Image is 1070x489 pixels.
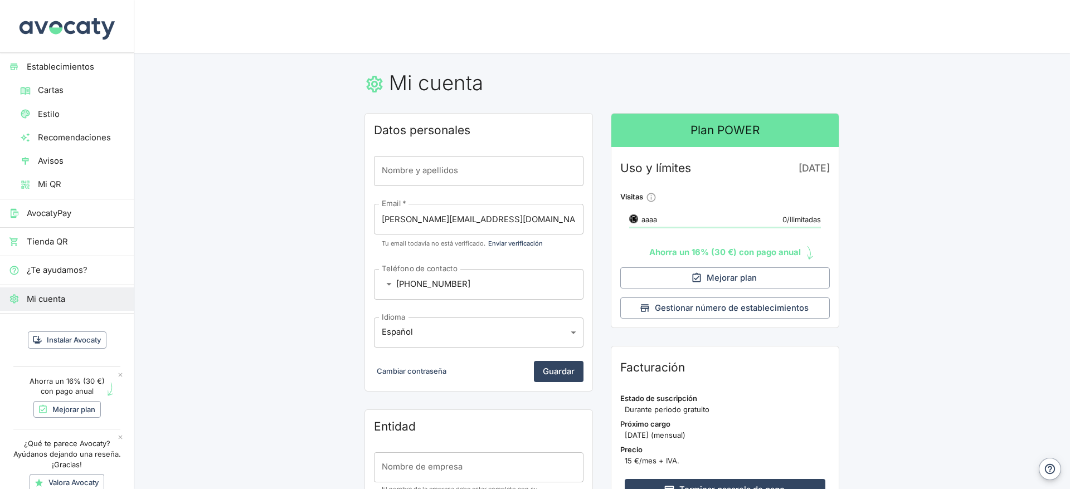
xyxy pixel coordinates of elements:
[719,214,821,225] p: 0 / Ilimitadas
[28,331,106,349] button: Instalar Avocaty
[620,419,830,429] p: Próximo cargo
[534,361,583,382] button: Guardar
[364,71,483,95] h1: Mi cuenta
[382,198,406,209] label: Email
[38,155,125,167] span: Avisos
[620,404,830,415] p: Durante periodo gratuito
[643,189,659,206] button: ¿Cómo se cuentan las visitas?
[620,160,745,176] h3: Uso y límites
[485,236,546,251] button: Enviar verificación
[649,246,801,258] p: Ahorra un 16% (30 €) con pago anual
[620,430,830,441] p: [DATE] (mensual)
[620,189,830,206] h4: Visitas
[625,456,830,466] span: 15 €/mes + IVA.
[382,263,458,274] label: Teléfono de contacto
[33,401,101,418] a: Mejorar plan
[27,207,125,219] span: AvocatyPay
[38,131,125,144] span: Recomendaciones
[374,123,583,138] h2: Datos personales
[629,214,638,223] img: Logo
[374,419,583,434] h2: Entidad
[382,236,576,251] p: Tu email todavía no está verificado.
[374,317,583,348] div: Español
[620,297,830,319] button: Gestionar número de establecimientos
[27,293,125,305] span: Mi cuenta
[745,160,830,176] p: [DATE]
[382,312,405,322] label: Idioma
[1039,458,1061,480] button: Ayuda y contacto
[27,236,125,248] span: Tienda QR
[38,84,125,96] span: Cartas
[374,363,449,380] button: Cambiar contraseña
[27,376,107,397] p: Ahorra un 16% (30 €) con pago anual
[690,123,760,138] h2: Plan POWER
[620,444,830,455] p: Precio
[27,264,125,276] span: ¿Te ayudamos?
[38,108,125,120] span: Estilo
[11,438,123,470] p: ¿Qué te parece Avocaty? Ayúdanos dejando una reseña. ¡Gracias!
[641,214,657,225] p: aaaa
[27,61,125,73] span: Establecimientos
[620,360,830,375] h2: Facturación
[620,393,830,404] p: Estado de suscripción
[38,178,125,190] span: Mi QR
[620,267,830,288] a: Mejorar plan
